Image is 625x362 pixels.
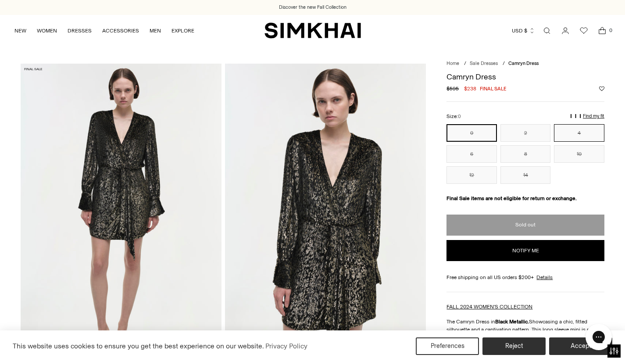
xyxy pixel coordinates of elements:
[13,342,264,350] span: This website uses cookies to ensure you get the best experience on our website.
[446,318,604,341] p: The Camryn Dress in Showcasing a chic, fitted silhouette and a captivating pattern, This long sle...
[554,124,604,142] button: 4
[458,114,461,119] span: 0
[264,340,309,353] a: Privacy Policy (opens in a new tab)
[171,21,194,40] a: EXPLORE
[446,304,532,310] a: FALL 2024 WOMEN'S COLLECTION
[607,26,614,34] span: 0
[14,21,26,40] a: NEW
[7,329,88,355] iframe: Sign Up via Text for Offers
[470,61,498,66] a: Sale Dresses
[446,166,497,184] button: 12
[495,319,529,325] strong: Black Metallic.
[446,124,497,142] button: 0
[264,22,361,39] a: SIMKHAI
[536,273,553,281] a: Details
[446,273,604,281] div: Free shipping on all US orders $200+
[500,145,551,163] button: 8
[446,112,461,121] label: Size:
[37,21,57,40] a: WOMEN
[593,22,611,39] a: Open cart modal
[500,166,551,184] button: 14
[446,240,604,261] button: Notify me
[503,60,505,68] div: /
[464,85,476,93] span: $238
[575,22,593,39] a: Wishlist
[446,61,459,66] a: Home
[500,124,551,142] button: 2
[581,321,616,353] iframe: Gorgias live chat messenger
[482,337,546,355] button: Reject
[150,21,161,40] a: MEN
[549,337,612,355] button: Accept
[446,195,577,201] strong: Final Sale items are not eligible for return or exchange.
[446,73,604,81] h1: Camryn Dress
[68,21,92,40] a: DRESSES
[279,4,346,11] a: Discover the new Fall Collection
[446,60,604,68] nav: breadcrumbs
[446,85,459,93] s: $595
[512,21,535,40] button: USD $
[599,86,604,91] button: Add to Wishlist
[102,21,139,40] a: ACCESSORIES
[554,145,604,163] button: 10
[464,60,466,68] div: /
[538,22,556,39] a: Open search modal
[416,337,479,355] button: Preferences
[508,61,539,66] span: Camryn Dress
[557,22,574,39] a: Go to the account page
[446,145,497,163] button: 6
